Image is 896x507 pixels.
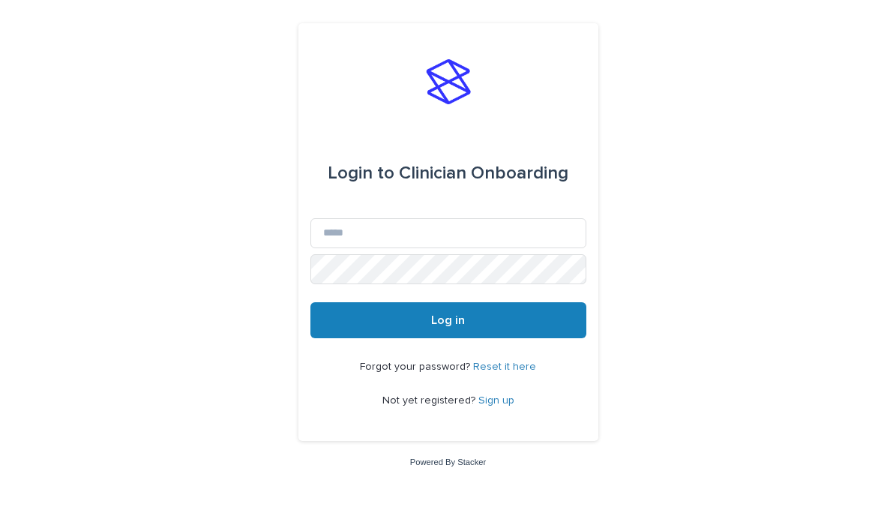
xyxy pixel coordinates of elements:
button: Log in [310,302,586,338]
span: Log in [431,314,465,326]
span: Login to [328,164,394,182]
a: Powered By Stacker [410,457,486,466]
a: Reset it here [473,361,536,372]
span: Not yet registered? [382,395,478,406]
img: stacker-logo-s-only.png [426,59,471,104]
div: Clinician Onboarding [328,152,568,194]
span: Forgot your password? [360,361,473,372]
a: Sign up [478,395,514,406]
